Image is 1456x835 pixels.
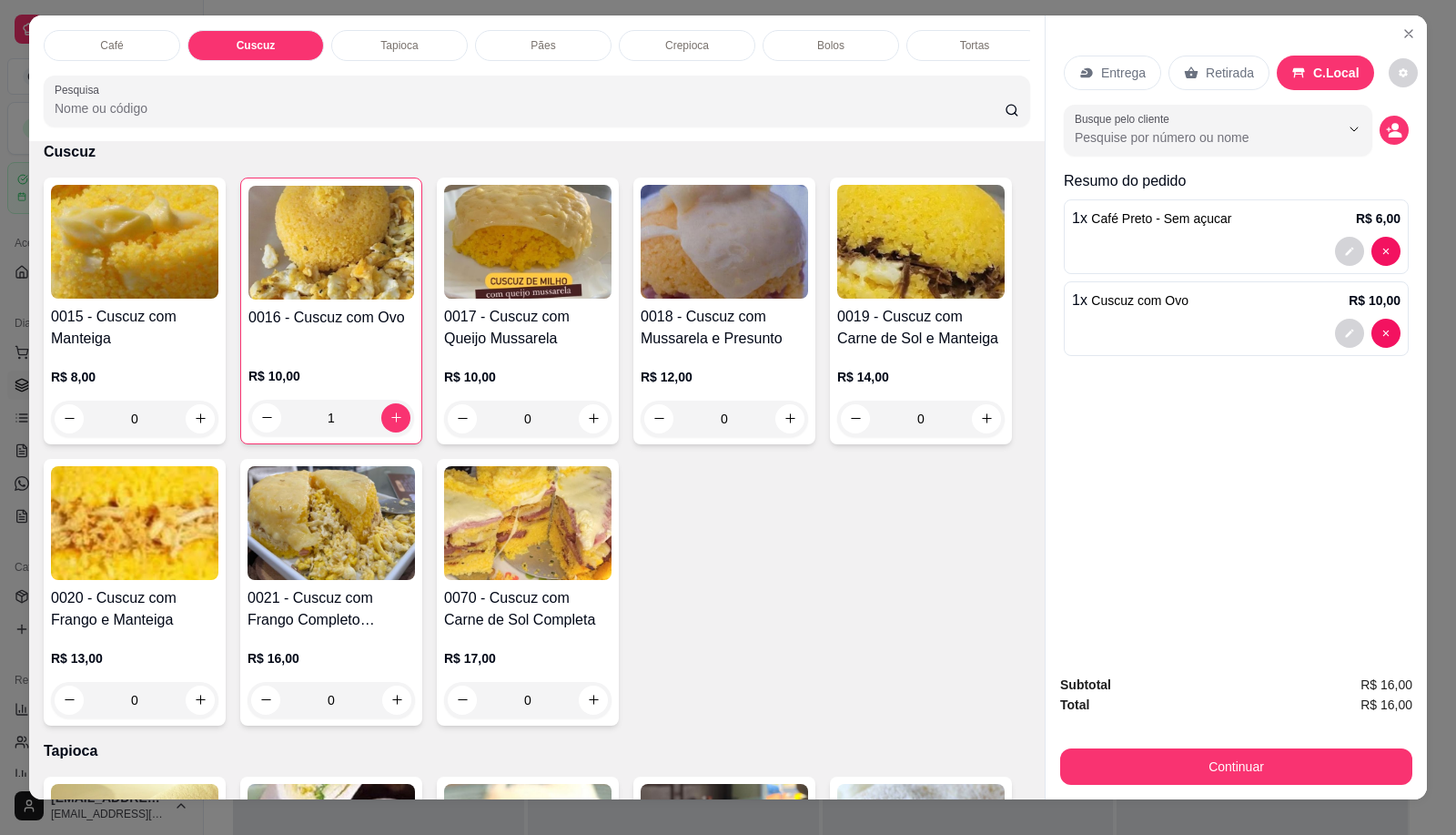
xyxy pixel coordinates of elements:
p: R$ 10,00 [1349,291,1400,310]
button: decrease-product-quantity [1371,319,1400,348]
span: Café Preto - Sem açucar [1091,211,1231,226]
p: Entrega [1101,64,1146,82]
p: R$ 8,00 [51,368,218,386]
button: decrease-product-quantity [55,404,84,433]
img: product-image [444,185,612,299]
p: R$ 10,00 [248,367,414,385]
h4: 0017 - Cuscuz com Queijo Mussarela [444,306,612,350]
button: Close [1394,19,1423,48]
p: 1 x [1072,290,1188,311]
strong: Total [1060,698,1089,712]
p: R$ 17,00 [444,649,612,667]
h4: 0018 - Cuscuz com Mussarela e Presunto [641,306,808,350]
span: R$ 16,00 [1360,695,1412,715]
img: product-image [51,466,218,580]
h4: 0021 - Cuscuz com Frango Completo (Mussarela, Presunto e Ovo) [248,587,415,631]
button: Continuar [1060,748,1412,785]
p: C.Local [1313,64,1360,82]
img: product-image [248,186,414,300]
p: Bolos [817,38,844,53]
h4: 0016 - Cuscuz com Ovo [248,307,414,329]
p: Café [100,38,123,53]
strong: Subtotal [1060,677,1111,692]
img: product-image [641,185,808,299]
p: R$ 12,00 [641,368,808,386]
p: R$ 13,00 [51,649,218,667]
p: Retirada [1206,64,1254,82]
p: Tapioca [44,740,1030,762]
h4: 0015 - Cuscuz com Manteiga [51,306,218,350]
p: Crepioca [665,38,709,53]
p: Cuscuz [44,141,1030,163]
p: R$ 14,00 [837,368,1005,386]
button: Show suggestions [1340,115,1369,144]
button: increase-product-quantity [186,404,215,433]
img: product-image [837,185,1005,299]
p: Resumo do pedido [1064,170,1409,192]
h4: 0019 - Cuscuz com Carne de Sol e Manteiga [837,306,1005,350]
p: R$ 6,00 [1356,209,1400,228]
p: R$ 10,00 [444,368,612,386]
p: Cuscuz [237,38,276,53]
span: Cuscuz com Ovo [1091,293,1188,308]
img: product-image [248,466,415,580]
img: product-image [51,185,218,299]
p: 1 x [1072,208,1231,229]
button: decrease-product-quantity [1371,237,1400,266]
button: decrease-product-quantity [1335,319,1364,348]
button: decrease-product-quantity [1389,58,1418,87]
input: Pesquisa [55,99,1005,117]
p: R$ 16,00 [248,649,415,667]
h4: 0020 - Cuscuz com Frango e Manteiga [51,587,218,631]
span: R$ 16,00 [1360,675,1412,695]
p: Tapioca [380,38,418,53]
button: decrease-product-quantity [1335,237,1364,266]
button: decrease-product-quantity [1380,116,1409,145]
p: Tortas [960,38,990,53]
h4: 0070 - Cuscuz com Carne de Sol Completa [444,587,612,631]
label: Busque pelo cliente [1075,111,1176,127]
label: Pesquisa [55,82,106,97]
p: Pães [531,38,555,53]
input: Busque pelo cliente [1075,128,1310,147]
img: product-image [444,466,612,580]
